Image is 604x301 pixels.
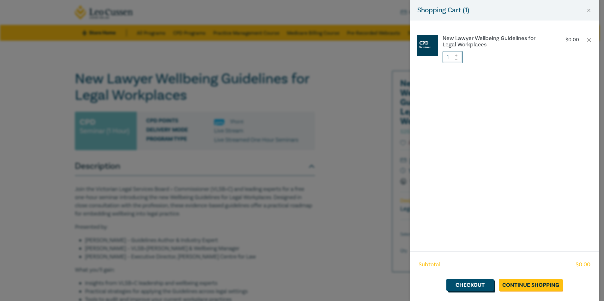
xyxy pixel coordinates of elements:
[419,261,440,269] span: Subtotal
[443,35,547,48] a: New Lawyer Wellbeing Guidelines for Legal Workplaces
[417,5,469,15] h5: Shopping Cart ( 1 )
[417,35,438,56] img: CPD%20Seminar.jpg
[586,8,592,13] button: Close
[576,261,590,269] span: $ 0.00
[443,51,463,63] input: 1
[499,279,563,291] a: Continue Shopping
[446,279,494,291] a: Checkout
[565,37,579,43] p: $ 0.00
